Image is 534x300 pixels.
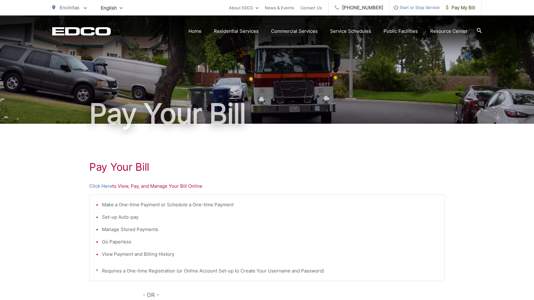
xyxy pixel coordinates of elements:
li: Manage Stored Payments [102,226,438,233]
a: EDCD logo. Return to the homepage. [52,27,111,36]
a: Residential Services [214,28,259,35]
p: - OR - [143,290,445,300]
span: English [96,2,127,13]
a: About EDCO [229,4,259,11]
a: Home [189,28,201,35]
h1: Pay Your Bill [52,98,482,129]
a: Click Here [89,182,112,190]
a: Resource Center [430,28,468,35]
p: * Requires a One-time Registration (or Online Account Set-up to Create Your Username and Password) [96,267,438,275]
p: to View, Pay, and Manage Your Bill Online [89,182,445,190]
a: Public Facilities [384,28,418,35]
li: Set-up Auto-pay [102,213,438,221]
li: Make a One-time Payment or Schedule a One-time Payment [102,201,438,208]
li: Go Paperless [102,238,438,246]
a: Contact Us [300,4,322,11]
h1: Pay Your Bill [89,161,445,173]
span: Pay My Bill [446,4,475,11]
li: View Payment and Billing History [102,251,438,258]
span: Encinitas [60,5,79,11]
a: News & Events [265,4,294,11]
a: Service Schedules [330,28,371,35]
a: Commercial Services [271,28,318,35]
